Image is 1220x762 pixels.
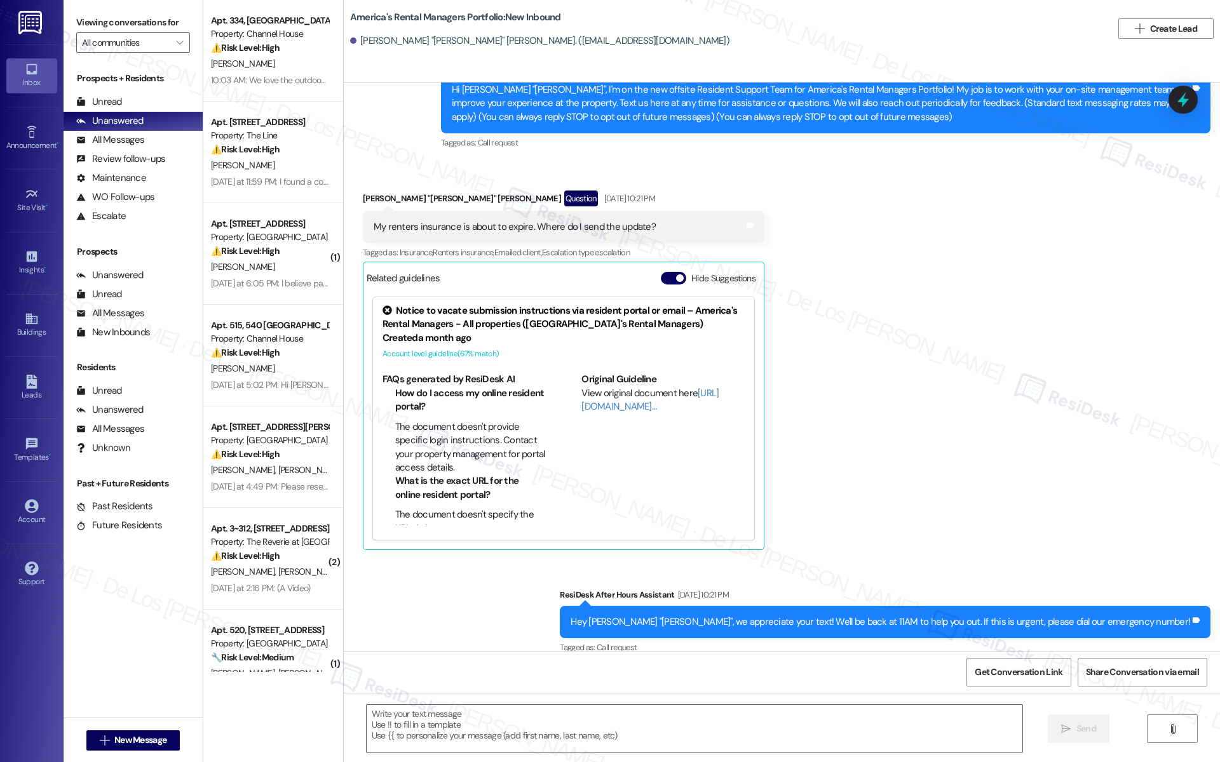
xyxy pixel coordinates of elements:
li: The document doesn't provide specific login instructions. Contact your property management for po... [395,420,546,475]
div: Property: [GEOGRAPHIC_DATA] [211,434,329,447]
div: [DATE] at 4:49 PM: Please resend. There is nothing showing in email address above. If the second ... [211,481,774,492]
i:  [1061,724,1071,734]
li: The document doesn't specify the URL. Ask your property management for the correct web address. [395,508,546,549]
span: Emailed client , [494,247,542,258]
li: How do I access my online resident portal? [395,387,546,414]
div: Prospects + Residents [64,72,203,85]
span: Renters insurance , [433,247,494,258]
div: My renters insurance is about to expire. Where do I send the update? [374,220,656,234]
div: Unknown [76,441,130,455]
div: Unread [76,288,122,301]
div: Future Residents [76,519,162,532]
div: View original document here [581,387,745,414]
label: Hide Suggestions [691,272,756,285]
span: Escalation type escalation [542,247,630,258]
div: All Messages [76,133,144,147]
div: Apt. [STREET_ADDRESS][PERSON_NAME] [211,420,329,434]
strong: ⚠️ Risk Level: High [211,448,280,460]
span: [PERSON_NAME] [211,566,278,577]
button: Send [1048,714,1109,743]
a: [URL][DOMAIN_NAME]… [581,387,719,413]
div: Unread [76,384,122,398]
button: Create Lead [1118,18,1214,39]
div: Past Residents [76,500,153,513]
span: [PERSON_NAME] [211,159,274,171]
div: New Inbounds [76,326,150,339]
div: Review follow-ups [76,152,165,166]
strong: ⚠️ Risk Level: High [211,550,280,561]
strong: ⚠️ Risk Level: High [211,245,280,257]
div: Apt. 520, [STREET_ADDRESS] [211,624,329,637]
a: Leads [6,371,57,405]
span: Insurance , [400,247,433,258]
div: Apt. 3~312, [STREET_ADDRESS] [211,522,329,535]
strong: ⚠️ Risk Level: High [211,42,280,53]
div: 10:03 AM: We love the outdoor lounge area and gym. The plan to make us pay 50 dollars a month per... [211,74,991,86]
a: Support [6,558,57,592]
span: • [44,264,46,272]
div: Notice to vacate submission instructions via resident portal or email – America's Rental Managers... [383,304,745,331]
div: Property: The Reverie at [GEOGRAPHIC_DATA][PERSON_NAME] [211,535,329,549]
span: Share Conversation via email [1086,665,1199,679]
div: WO Follow-ups [76,190,154,204]
a: Insights • [6,246,57,280]
div: [PERSON_NAME] "[PERSON_NAME]" [PERSON_NAME]. ([EMAIL_ADDRESS][DOMAIN_NAME]) [350,34,729,48]
div: Past + Future Residents [64,477,203,490]
a: Templates • [6,433,57,467]
div: Hi [PERSON_NAME] "[PERSON_NAME]", I'm on the new offsite Resident Support Team for America's Rent... [452,83,1190,124]
span: [PERSON_NAME] [278,464,341,476]
a: Site Visit • [6,184,57,218]
div: Escalate [76,210,126,223]
div: Tagged as: [363,243,764,262]
span: • [57,139,58,148]
a: Inbox [6,58,57,93]
span: [PERSON_NAME] [211,58,274,69]
button: New Message [86,730,180,751]
div: [PERSON_NAME] "[PERSON_NAME]" [PERSON_NAME] [363,190,764,211]
div: ResiDesk After Hours Assistant [560,588,1210,606]
div: Apt. 515, 540 [GEOGRAPHIC_DATA] [211,319,329,332]
span: New Message [114,733,166,747]
div: [DATE] 10:21 PM [675,588,729,601]
div: Tagged as: [441,133,1210,152]
b: FAQs generated by ResiDesk AI [383,373,515,385]
img: ResiDesk Logo [18,11,44,34]
div: [DATE] at 6:05 PM: I believe parking is the major concern with the new changes. It was not in our... [211,277,1168,289]
div: Property: Channel House [211,27,329,41]
span: Call request [478,137,518,148]
div: All Messages [76,422,144,436]
span: [PERSON_NAME] [211,363,274,374]
div: Related guidelines [367,272,440,290]
button: Get Conversation Link [966,658,1071,686]
div: [DATE] at 2:16 PM: (A Video) [211,582,310,594]
b: America's Rental Managers Portfolio: New Inbound [350,11,561,24]
div: Hey [PERSON_NAME] "[PERSON_NAME]", we appreciate your text! We'll be back at 11AM to help you out... [571,615,1190,629]
div: Maintenance [76,171,146,185]
li: What is the exact URL for the online resident portal? [395,474,546,502]
a: Buildings [6,308,57,342]
i:  [100,735,109,745]
div: Created a month ago [383,331,745,345]
span: [PERSON_NAME] [211,261,274,272]
div: Residents [64,361,203,374]
b: Original Guideline [581,373,656,385]
span: Create Lead [1150,22,1197,36]
i:  [1168,724,1177,734]
span: Get Conversation Link [975,665,1062,679]
span: Send [1076,722,1096,735]
div: Property: [GEOGRAPHIC_DATA] [211,637,329,650]
span: • [46,201,48,210]
div: Apt. [STREET_ADDRESS] [211,217,329,231]
div: Unanswered [76,114,144,128]
a: Account [6,495,57,530]
label: Viewing conversations for [76,13,190,32]
strong: ⚠️ Risk Level: High [211,144,280,155]
div: Property: [GEOGRAPHIC_DATA] [211,231,329,244]
div: Property: Channel House [211,332,329,345]
div: [DATE] 10:21 PM [601,192,655,205]
div: Prospects [64,245,203,258]
span: [PERSON_NAME] [211,667,278,679]
div: Account level guideline ( 67 % match) [383,347,745,361]
div: [DATE] at 11:59 PM: I found a cockroach in my apartment [211,176,417,187]
div: [DATE] at 5:02 PM: Hi [PERSON_NAME], any updates. Attempted calling Channel House offices and no ... [211,379,642,391]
